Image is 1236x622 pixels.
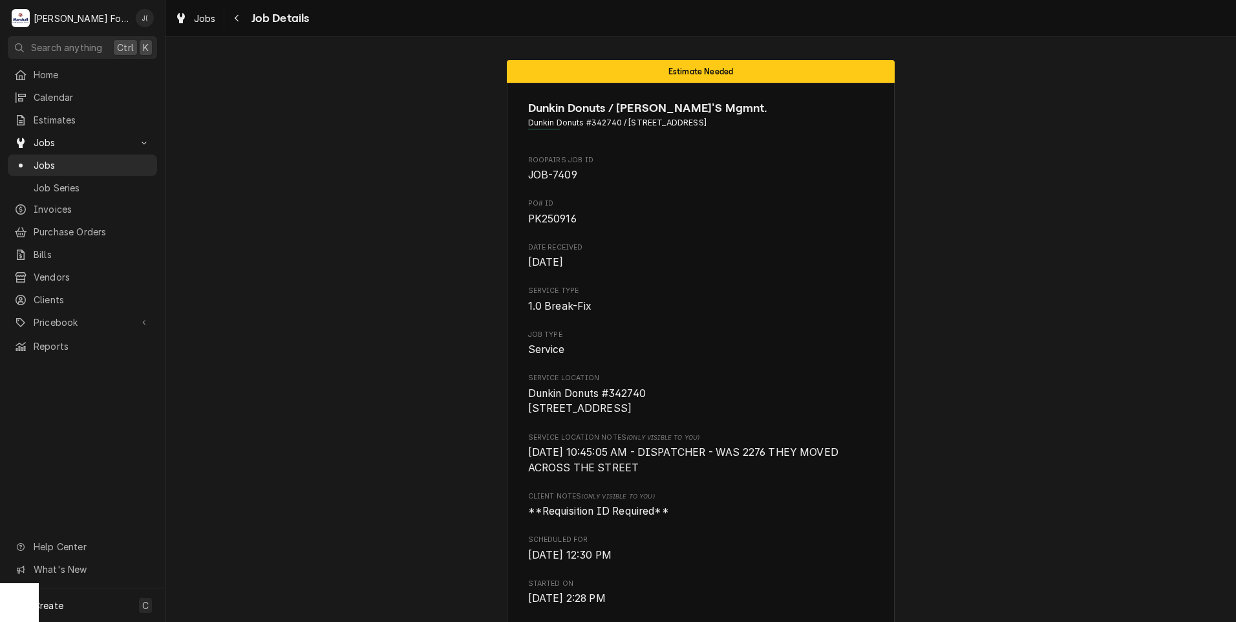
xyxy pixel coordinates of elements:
[528,167,874,183] span: Roopairs Job ID
[8,132,157,153] a: Go to Jobs
[528,343,565,356] span: Service
[528,211,874,227] span: po# ID
[12,9,30,27] div: Marshall Food Equipment Service's Avatar
[143,41,149,54] span: K
[8,244,157,265] a: Bills
[34,181,151,195] span: Job Series
[34,136,131,149] span: Jobs
[34,563,149,576] span: What's New
[8,536,157,557] a: Go to Help Center
[528,342,874,358] span: Job Type
[528,535,874,563] div: Scheduled For
[528,155,874,166] span: Roopairs Job ID
[528,386,874,416] span: Service Location
[528,549,612,561] span: [DATE] 12:30 PM
[8,155,157,176] a: Jobs
[528,242,874,253] span: Date Received
[34,600,63,611] span: Create
[34,225,151,239] span: Purchase Orders
[8,177,157,198] a: Job Series
[528,504,874,519] span: [object Object]
[528,286,874,314] div: Service Type
[34,540,149,553] span: Help Center
[528,198,874,209] span: po# ID
[34,339,151,353] span: Reports
[528,592,606,605] span: [DATE] 2:28 PM
[8,266,157,288] a: Vendors
[34,248,151,261] span: Bills
[34,158,151,172] span: Jobs
[528,433,874,476] div: [object Object]
[528,198,874,226] div: po# ID
[34,293,151,306] span: Clients
[528,491,874,519] div: [object Object]
[528,445,874,475] span: [object Object]
[34,91,151,104] span: Calendar
[8,289,157,310] a: Clients
[528,100,874,117] span: Name
[194,12,216,25] span: Jobs
[227,8,248,28] button: Navigate back
[8,336,157,357] a: Reports
[507,60,895,83] div: Status
[528,446,842,474] span: [DATE] 10:45:05 AM - DISPATCHER - WAS 2276 THEY MOVED ACROSS THE STREET
[528,155,874,183] div: Roopairs Job ID
[169,8,221,29] a: Jobs
[136,9,154,27] div: J(
[8,312,157,333] a: Go to Pricebook
[528,330,874,358] div: Job Type
[528,535,874,545] span: Scheduled For
[668,67,733,76] span: Estimate Needed
[34,68,151,81] span: Home
[528,491,874,502] span: Client Notes
[528,579,874,606] div: Started On
[248,10,310,27] span: Job Details
[12,9,30,27] div: M
[528,255,874,270] span: Date Received
[528,373,874,416] div: Service Location
[34,202,151,216] span: Invoices
[528,548,874,563] span: Scheduled For
[528,433,874,443] span: Service Location Notes
[528,100,874,139] div: Client Information
[528,286,874,296] span: Service Type
[528,387,646,415] span: Dunkin Donuts #342740 [STREET_ADDRESS]
[117,41,134,54] span: Ctrl
[34,12,129,25] div: [PERSON_NAME] Food Equipment Service
[34,113,151,127] span: Estimates
[528,330,874,340] span: Job Type
[8,198,157,220] a: Invoices
[136,9,154,27] div: Jeff Debigare (109)'s Avatar
[528,256,564,268] span: [DATE]
[34,316,131,329] span: Pricebook
[528,579,874,589] span: Started On
[31,41,102,54] span: Search anything
[528,242,874,270] div: Date Received
[8,87,157,108] a: Calendar
[34,270,151,284] span: Vendors
[528,591,874,606] span: Started On
[8,36,157,59] button: Search anythingCtrlK
[528,117,874,129] span: Address
[626,434,699,441] span: (Only Visible to You)
[8,559,157,580] a: Go to What's New
[8,109,157,131] a: Estimates
[528,169,577,181] span: JOB-7409
[528,505,669,517] span: **Requisition ID Required**
[528,299,874,314] span: Service Type
[528,373,874,383] span: Service Location
[581,493,654,500] span: (Only Visible to You)
[8,221,157,242] a: Purchase Orders
[142,599,149,612] span: C
[528,213,577,225] span: PK250916
[8,64,157,85] a: Home
[528,300,592,312] span: 1.0 Break-Fix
